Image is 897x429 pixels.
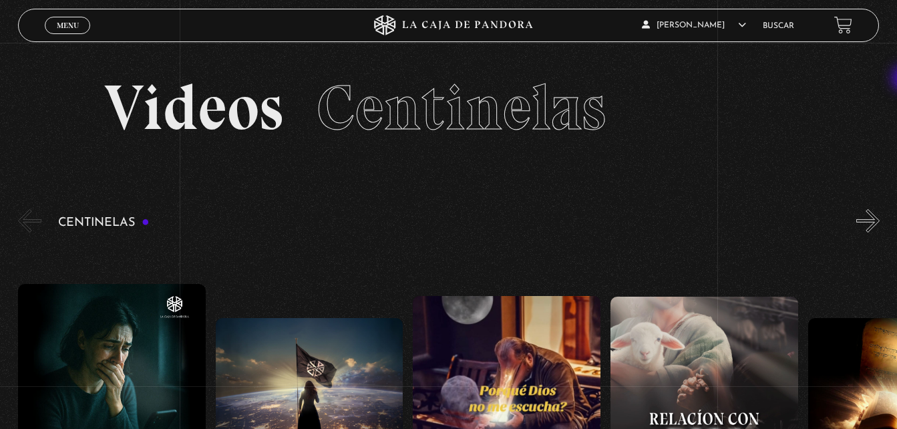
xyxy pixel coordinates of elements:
span: Cerrar [52,33,83,42]
span: Menu [57,21,79,29]
button: Next [856,209,880,233]
h2: Videos [104,76,793,140]
h3: Centinelas [58,217,150,229]
a: Buscar [763,22,794,30]
span: Centinelas [317,69,606,146]
span: [PERSON_NAME] [642,21,746,29]
a: View your shopping cart [834,16,852,34]
button: Previous [18,209,41,233]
